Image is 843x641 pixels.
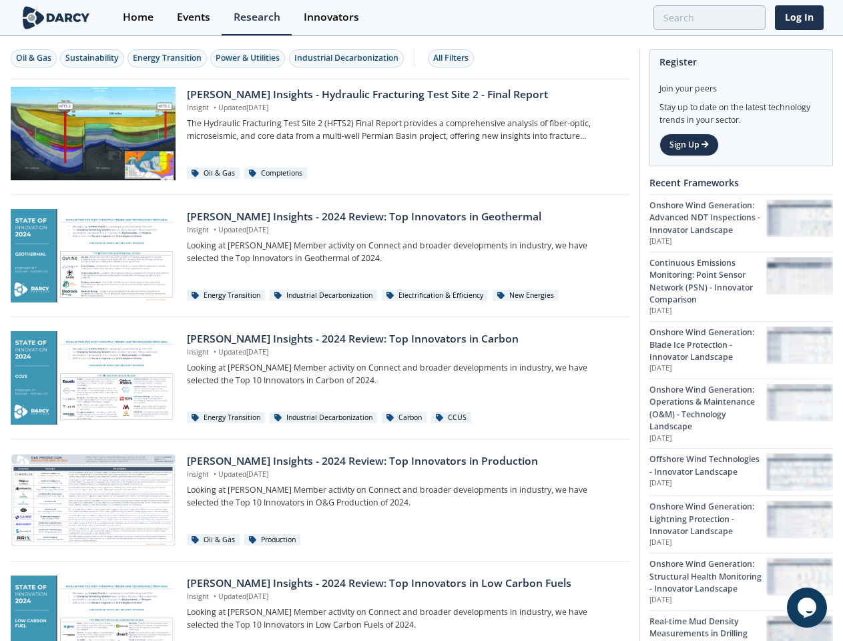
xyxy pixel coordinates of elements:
div: Energy Transition [187,412,265,424]
a: Offshore Wind Technologies - Innovator Landscape [DATE] Offshore Wind Technologies - Innovator La... [649,448,833,495]
p: [DATE] [649,595,766,606]
div: [PERSON_NAME] Insights - Hydraulic Fracturing Test Site 2 - Final Report [187,87,620,103]
div: Research [234,12,280,23]
div: Home [123,12,154,23]
div: [PERSON_NAME] Insights - 2024 Review: Top Innovators in Production [187,453,620,469]
span: • [211,592,218,601]
a: Onshore Wind Generation: Advanced NDT Inspections - Innovator Landscape [DATE] Onshore Wind Gener... [649,194,833,252]
p: [DATE] [649,236,766,247]
div: Onshore Wind Generation: Operations & Maintenance (O&M) - Technology Landscape [649,384,766,433]
p: Insight Updated [DATE] [187,592,620,602]
div: Events [177,12,210,23]
button: Industrial Decarbonization [289,49,404,67]
div: All Filters [433,52,469,64]
div: Energy Transition [187,290,265,302]
div: Continuous Emissions Monitoring: Point Sensor Network (PSN) - Innovator Comparison [649,257,766,306]
p: [DATE] [649,538,766,548]
button: Power & Utilities [210,49,285,67]
p: Insight Updated [DATE] [187,469,620,480]
div: Completions [244,168,307,180]
p: Looking at [PERSON_NAME] Member activity on Connect and broader developments in industry, we have... [187,362,620,387]
p: [DATE] [649,433,766,444]
div: Industrial Decarbonization [270,290,377,302]
a: Onshore Wind Generation: Lightning Protection - Innovator Landscape [DATE] Onshore Wind Generatio... [649,495,833,553]
div: [PERSON_NAME] Insights - 2024 Review: Top Innovators in Low Carbon Fuels [187,576,620,592]
span: • [211,469,218,479]
button: All Filters [428,49,474,67]
a: Darcy Insights - 2024 Review: Top Innovators in Production preview [PERSON_NAME] Insights - 2024 ... [11,453,630,547]
div: Onshore Wind Generation: Lightning Protection - Innovator Landscape [649,501,766,538]
div: Register [659,50,823,73]
a: Continuous Emissions Monitoring: Point Sensor Network (PSN) - Innovator Comparison [DATE] Continu... [649,252,833,321]
button: Sustainability [60,49,124,67]
div: CCUS [431,412,471,424]
iframe: chat widget [787,588,830,628]
div: Oil & Gas [187,168,240,180]
div: Join your peers [659,73,823,95]
div: Industrial Decarbonization [270,412,377,424]
p: [DATE] [649,363,766,374]
p: Insight Updated [DATE] [187,225,620,236]
p: The Hydraulic Fracturing Test Site 2 (HFTS2) Final Report provides a comprehensive analysis of fi... [187,118,620,142]
div: Onshore Wind Generation: Blade Ice Protection - Innovator Landscape [649,327,766,363]
div: Industrial Decarbonization [294,52,398,64]
div: Production [244,534,300,546]
a: Onshore Wind Generation: Structural Health Monitoring - Innovator Landscape [DATE] Onshore Wind G... [649,553,833,610]
div: Innovators [304,12,359,23]
a: Darcy Insights - 2024 Review: Top Innovators in Geothermal preview [PERSON_NAME] Insights - 2024 ... [11,209,630,302]
div: Sustainability [65,52,119,64]
p: Insight Updated [DATE] [187,347,620,358]
span: • [211,347,218,357]
button: Energy Transition [127,49,207,67]
div: Recent Frameworks [649,171,833,194]
span: • [211,103,218,112]
div: [PERSON_NAME] Insights - 2024 Review: Top Innovators in Geothermal [187,209,620,225]
a: Onshore Wind Generation: Blade Ice Protection - Innovator Landscape [DATE] Onshore Wind Generatio... [649,321,833,379]
button: Oil & Gas [11,49,57,67]
a: Sign Up [659,134,719,156]
span: • [211,225,218,234]
p: Insight Updated [DATE] [187,103,620,114]
a: Darcy Insights - 2024 Review: Top Innovators in Carbon preview [PERSON_NAME] Insights - 2024 Revi... [11,331,630,425]
div: Offshore Wind Technologies - Innovator Landscape [649,453,766,478]
p: [DATE] [649,478,766,489]
div: Onshore Wind Generation: Advanced NDT Inspections - Innovator Landscape [649,200,766,236]
div: Energy Transition [133,52,202,64]
img: logo-wide.svg [20,6,93,29]
div: Stay up to date on the latest technology trends in your sector. [659,95,823,126]
div: Oil & Gas [16,52,51,64]
p: Looking at [PERSON_NAME] Member activity on Connect and broader developments in industry, we have... [187,484,620,509]
div: New Energies [493,290,559,302]
div: [PERSON_NAME] Insights - 2024 Review: Top Innovators in Carbon [187,331,620,347]
p: Looking at [PERSON_NAME] Member activity on Connect and broader developments in industry, we have... [187,606,620,631]
a: Log In [775,5,824,30]
div: Oil & Gas [187,534,240,546]
a: Darcy Insights - Hydraulic Fracturing Test Site 2 - Final Report preview [PERSON_NAME] Insights -... [11,87,630,180]
p: Looking at [PERSON_NAME] Member activity on Connect and broader developments in industry, we have... [187,240,620,264]
a: Onshore Wind Generation: Operations & Maintenance (O&M) - Technology Landscape [DATE] Onshore Win... [649,379,833,448]
div: Onshore Wind Generation: Structural Health Monitoring - Innovator Landscape [649,558,766,595]
input: Advanced Search [653,5,766,30]
p: [DATE] [649,306,766,316]
div: Power & Utilities [216,52,280,64]
div: Carbon [382,412,427,424]
div: Electrification & Efficiency [382,290,488,302]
